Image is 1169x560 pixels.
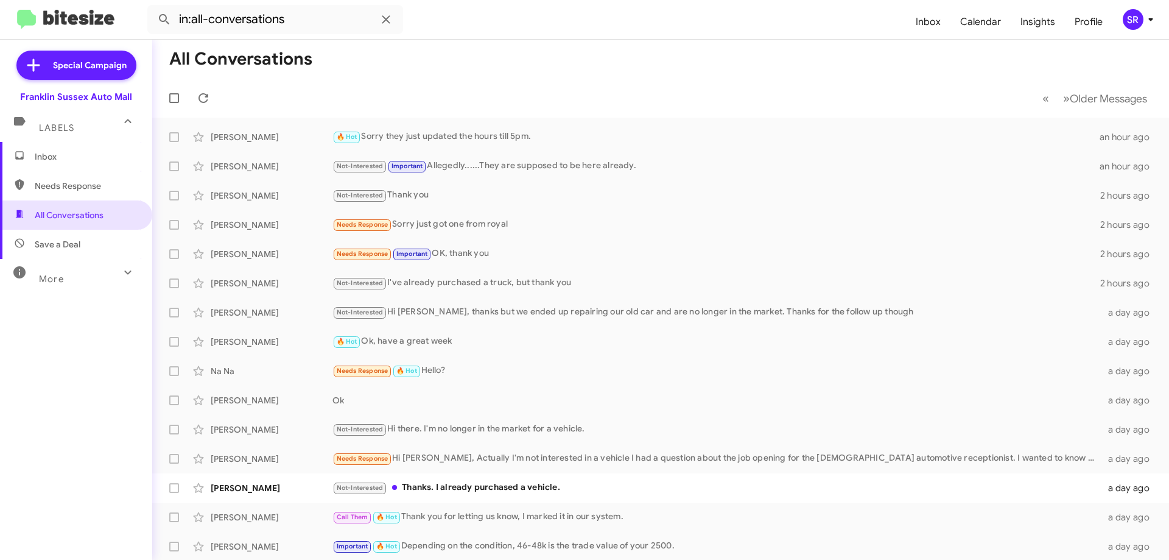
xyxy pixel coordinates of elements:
div: SR [1123,9,1143,30]
span: Important [396,250,428,258]
div: [PERSON_NAME] [211,541,332,553]
div: [PERSON_NAME] [211,131,332,143]
span: Not-Interested [337,162,384,170]
span: Save a Deal [35,238,80,250]
span: Special Campaign [53,59,127,71]
div: a day ago [1101,307,1159,319]
div: a day ago [1101,511,1159,523]
span: « [1042,91,1049,106]
nav: Page navigation example [1036,86,1154,111]
div: 2 hours ago [1100,277,1159,289]
div: [PERSON_NAME] [211,482,332,494]
div: [PERSON_NAME] [211,511,332,523]
a: Calendar [950,4,1011,40]
div: a day ago [1101,541,1159,553]
div: [PERSON_NAME] [211,277,332,289]
span: More [39,274,64,285]
div: Thank you [332,188,1100,202]
div: [PERSON_NAME] [211,219,332,231]
input: Search [147,5,403,34]
div: [PERSON_NAME] [211,394,332,406]
div: OK, thank you [332,247,1100,261]
button: Previous [1035,86,1056,111]
div: a day ago [1101,424,1159,436]
span: Needs Response [35,180,138,192]
span: Inbox [35,151,138,163]
div: an hour ago [1100,131,1159,143]
span: Not-Interested [337,425,384,433]
span: 🔥 Hot [337,133,357,141]
span: Important [391,162,423,170]
div: I've already purchased a truck, but thank you [332,276,1100,290]
span: Not-Interested [337,484,384,492]
div: a day ago [1101,336,1159,348]
span: Older Messages [1070,92,1147,105]
a: Inbox [906,4,950,40]
span: Not-Interested [337,191,384,199]
div: Thank you for letting us know, I marked it in our system. [332,510,1101,524]
div: 2 hours ago [1100,219,1159,231]
span: Not-Interested [337,279,384,287]
div: [PERSON_NAME] [211,160,332,172]
div: a day ago [1101,482,1159,494]
div: 2 hours ago [1100,248,1159,260]
span: 🔥 Hot [396,367,417,375]
div: Ok [332,394,1101,406]
span: Needs Response [337,367,388,375]
div: a day ago [1101,365,1159,377]
div: Thanks. I already purchased a vehicle. [332,481,1101,495]
a: Special Campaign [16,51,136,80]
span: 🔥 Hot [376,513,397,521]
div: 2 hours ago [1100,190,1159,202]
div: a day ago [1101,453,1159,465]
span: Needs Response [337,455,388,463]
div: [PERSON_NAME] [211,248,332,260]
span: 🔥 Hot [376,542,397,550]
span: Not-Interested [337,308,384,316]
h1: All Conversations [169,49,312,69]
button: Next [1056,86,1154,111]
span: » [1063,91,1070,106]
div: [PERSON_NAME] [211,336,332,348]
div: Sorry just got one from royal [332,218,1100,232]
div: Franklin Sussex Auto Mall [20,91,132,103]
button: SR [1112,9,1156,30]
div: an hour ago [1100,160,1159,172]
div: Hi [PERSON_NAME], thanks but we ended up repairing our old car and are no longer in the market. T... [332,305,1101,319]
div: Hi [PERSON_NAME], Actually I'm not interested in a vehicle I had a question about the job opening... [332,452,1101,466]
div: a day ago [1101,394,1159,406]
span: Important [337,542,368,550]
div: [PERSON_NAME] [211,453,332,465]
div: Allegedly......They are supposed to be here already. [332,159,1100,173]
div: [PERSON_NAME] [211,190,332,202]
div: Sorry they just updated the hours till 5pm. [332,130,1100,144]
a: Insights [1011,4,1065,40]
span: Call Them [337,513,368,521]
div: [PERSON_NAME] [211,424,332,436]
span: Labels [39,122,74,133]
div: Depending on the condition, 46-48k is the trade value of your 2500. [332,539,1101,553]
span: 🔥 Hot [337,338,357,346]
div: Na Na [211,365,332,377]
div: Hi there. I'm no longer in the market for a vehicle. [332,422,1101,436]
div: Hello? [332,364,1101,378]
span: Needs Response [337,221,388,229]
a: Profile [1065,4,1112,40]
span: Needs Response [337,250,388,258]
div: Ok, have a great week [332,335,1101,349]
div: [PERSON_NAME] [211,307,332,319]
span: All Conversations [35,209,104,221]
